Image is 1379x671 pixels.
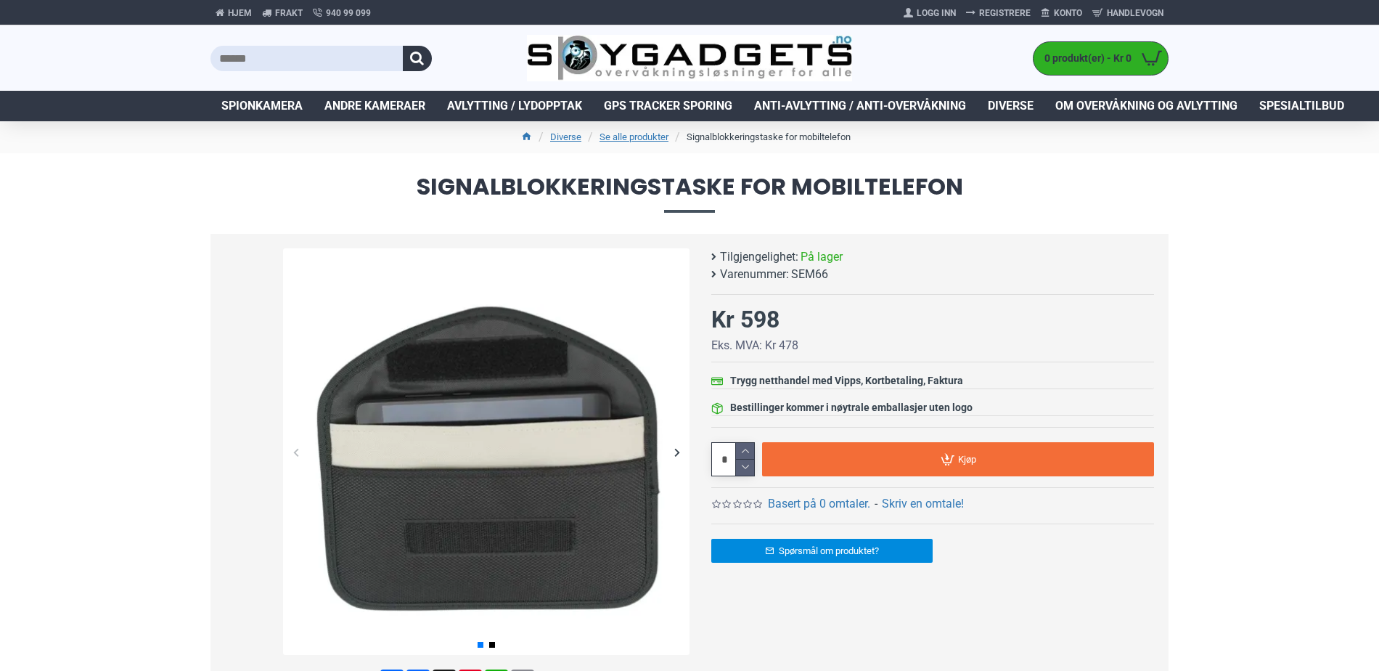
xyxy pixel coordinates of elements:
span: Kjøp [958,455,976,464]
span: 0 produkt(er) - Kr 0 [1034,51,1135,66]
a: Konto [1036,1,1087,25]
a: Handlevogn [1087,1,1169,25]
span: Andre kameraer [324,97,425,115]
a: Spionkamera [210,91,314,121]
div: Kr 598 [711,302,779,337]
a: Andre kameraer [314,91,436,121]
a: Logg Inn [899,1,961,25]
a: GPS Tracker Sporing [593,91,743,121]
div: Next slide [664,439,689,465]
div: Trygg netthandel med Vipps, Kortbetaling, Faktura [730,373,963,389]
span: Frakt [275,7,303,20]
a: Basert på 0 omtaler. [768,495,870,513]
a: Diverse [977,91,1044,121]
b: Tilgjengelighet: [720,248,798,266]
div: Previous slide [283,439,308,465]
span: Anti-avlytting / Anti-overvåkning [754,97,966,115]
span: SEM66 [791,266,828,283]
img: Signalblokkeringstaske for mobiltelefon - SpyGadgets.no [283,248,689,655]
b: Varenummer: [720,266,789,283]
a: Diverse [550,130,581,145]
a: Spørsmål om produktet? [711,539,933,563]
span: På lager [801,248,843,266]
a: 0 produkt(er) - Kr 0 [1034,42,1168,75]
img: SpyGadgets.no [527,35,853,82]
a: Avlytting / Lydopptak [436,91,593,121]
b: - [875,497,877,511]
a: Anti-avlytting / Anti-overvåkning [743,91,977,121]
span: Go to slide 1 [478,642,483,648]
span: Registrere [979,7,1031,20]
span: Om overvåkning og avlytting [1055,97,1237,115]
a: Om overvåkning og avlytting [1044,91,1248,121]
span: Signalblokkeringstaske for mobiltelefon [210,175,1169,212]
a: Se alle produkter [600,130,668,145]
div: Bestillinger kommer i nøytrale emballasjer uten logo [730,400,973,415]
span: Konto [1054,7,1082,20]
span: Avlytting / Lydopptak [447,97,582,115]
span: Diverse [988,97,1034,115]
span: Spesialtilbud [1259,97,1344,115]
span: Handlevogn [1107,7,1163,20]
span: Spionkamera [221,97,303,115]
span: 940 99 099 [326,7,371,20]
span: Logg Inn [917,7,956,20]
a: Spesialtilbud [1248,91,1355,121]
a: Skriv en omtale! [882,495,964,513]
span: GPS Tracker Sporing [604,97,732,115]
span: Go to slide 2 [489,642,495,648]
span: Hjem [228,7,252,20]
a: Registrere [961,1,1036,25]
